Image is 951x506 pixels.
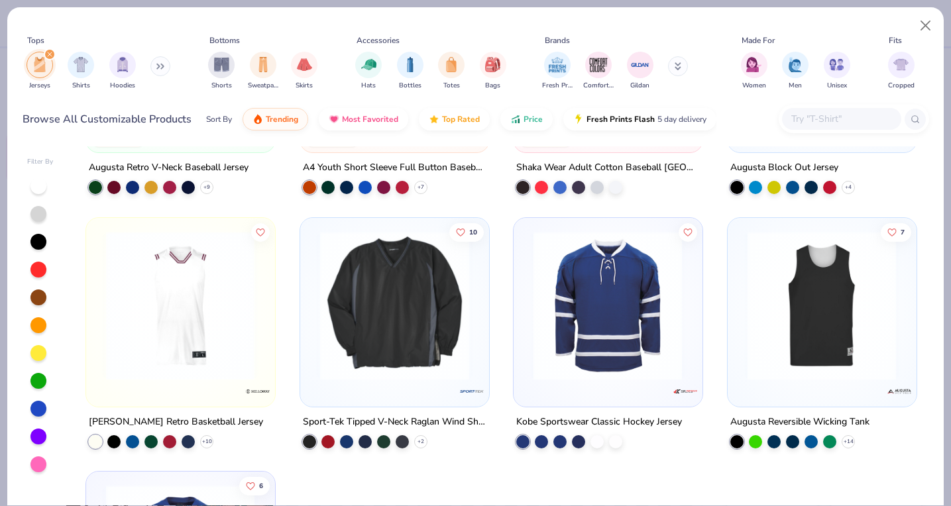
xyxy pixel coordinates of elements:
button: filter button [583,52,614,91]
div: filter for Shorts [208,52,235,91]
img: TopRated.gif [429,114,439,125]
div: filter for Cropped [888,52,915,91]
span: Comfort Colors [583,81,614,91]
span: Sweatpants [248,81,278,91]
button: filter button [109,52,136,91]
img: trending.gif [252,114,263,125]
span: Price [524,114,543,125]
button: filter button [782,52,809,91]
div: filter for Comfort Colors [583,52,614,91]
input: Try "T-Shirt" [790,111,892,126]
span: Men [789,81,802,91]
img: Fresh Prints Image [547,55,567,75]
img: most_fav.gif [329,114,339,125]
button: Top Rated [419,108,490,130]
span: Most Favorited [342,114,398,125]
span: Top Rated [442,114,480,125]
div: filter for Hoodies [109,52,136,91]
div: filter for Shirts [68,52,94,91]
span: Hats [361,81,376,91]
button: Most Favorited [319,108,408,130]
img: Cropped Image [893,57,909,72]
div: filter for Gildan [627,52,653,91]
div: filter for Jerseys [27,52,53,91]
img: Sweatpants Image [256,57,270,72]
button: filter button [480,52,506,91]
span: Shirts [72,81,90,91]
div: Tops [27,34,44,46]
div: filter for Women [741,52,767,91]
button: filter button [248,52,278,91]
div: Fits [889,34,902,46]
button: Close [913,13,938,38]
div: filter for Bottles [397,52,423,91]
img: flash.gif [573,114,584,125]
div: filter for Unisex [824,52,850,91]
div: filter for Skirts [291,52,317,91]
span: Fresh Prints Flash [587,114,655,125]
span: Bags [485,81,500,91]
button: filter button [438,52,465,91]
button: filter button [397,52,423,91]
div: filter for Bags [480,52,506,91]
img: Gildan Image [630,55,650,75]
img: Men Image [788,57,803,72]
div: filter for Fresh Prints [542,52,573,91]
div: Browse All Customizable Products [23,111,192,127]
img: Shirts Image [74,57,89,72]
button: filter button [824,52,850,91]
button: Fresh Prints Flash5 day delivery [563,108,716,130]
span: Hoodies [110,81,135,91]
img: Jerseys Image [32,57,47,72]
div: filter for Men [782,52,809,91]
span: 5 day delivery [657,112,706,127]
div: Sort By [206,113,232,125]
span: Women [742,81,766,91]
span: Totes [443,81,460,91]
img: Totes Image [444,57,459,72]
img: Bags Image [485,57,500,72]
button: filter button [291,52,317,91]
img: Women Image [746,57,761,72]
button: filter button [741,52,767,91]
button: filter button [27,52,53,91]
button: filter button [627,52,653,91]
img: Hats Image [361,57,376,72]
button: Price [500,108,553,130]
div: Brands [545,34,570,46]
img: Unisex Image [829,57,844,72]
span: Bottles [399,81,421,91]
button: filter button [208,52,235,91]
span: Unisex [827,81,847,91]
div: Bottoms [209,34,240,46]
span: Jerseys [29,81,50,91]
img: Hoodies Image [115,57,130,72]
button: Trending [243,108,308,130]
span: Gildan [630,81,649,91]
div: Filter By [27,157,54,167]
button: filter button [888,52,915,91]
button: filter button [68,52,94,91]
img: Comfort Colors Image [588,55,608,75]
img: Shorts Image [214,57,229,72]
span: Shorts [211,81,232,91]
span: Skirts [296,81,313,91]
span: Cropped [888,81,915,91]
button: filter button [355,52,382,91]
span: Trending [266,114,298,125]
img: Skirts Image [297,57,312,72]
img: Bottles Image [403,57,418,72]
div: filter for Hats [355,52,382,91]
span: Fresh Prints [542,81,573,91]
button: filter button [542,52,573,91]
div: filter for Totes [438,52,465,91]
div: Accessories [357,34,400,46]
div: Made For [742,34,775,46]
div: filter for Sweatpants [248,52,278,91]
